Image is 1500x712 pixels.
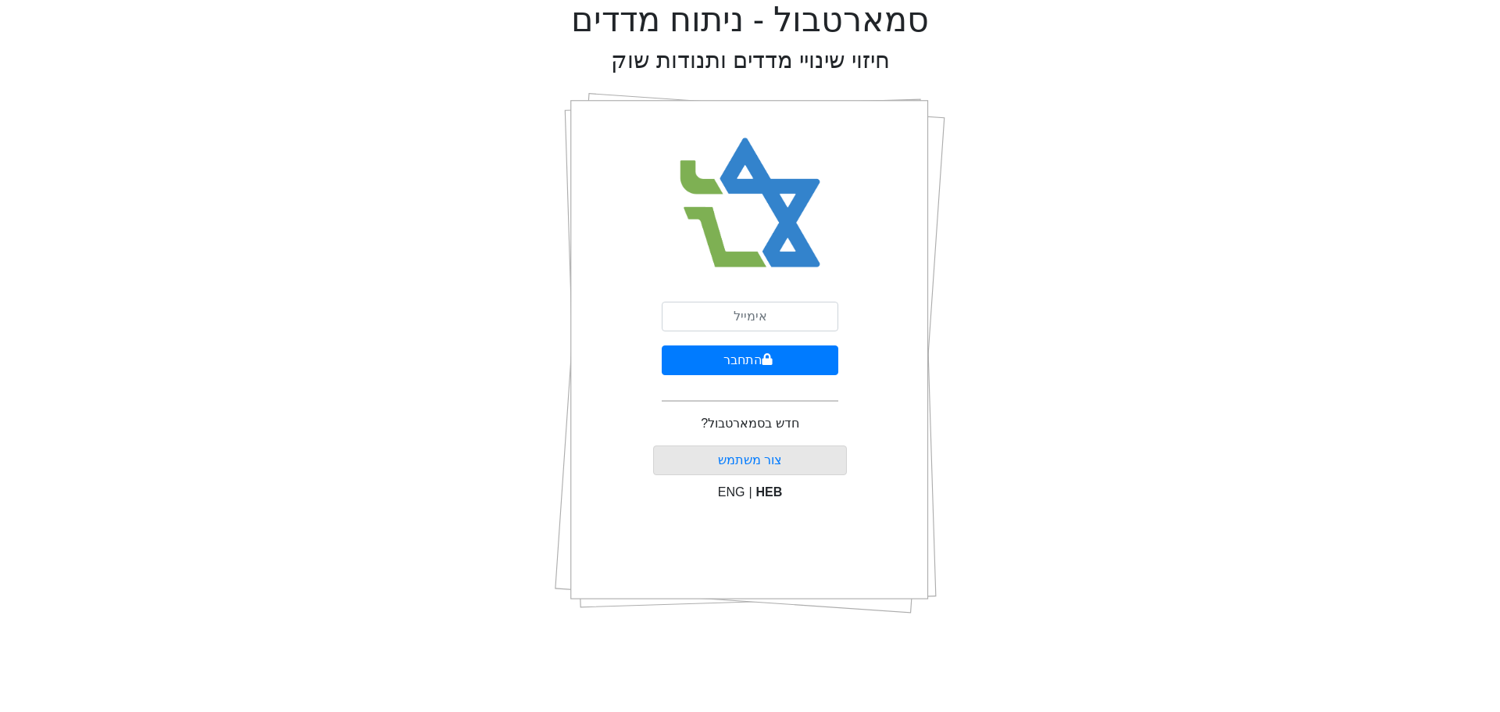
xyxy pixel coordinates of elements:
[718,485,745,499] span: ENG
[701,414,798,433] p: חדש בסמארטבול?
[756,485,783,499] span: HEB
[662,345,838,375] button: התחבר
[611,47,890,74] h2: חיזוי שינויי מדדים ותנודות שוק
[748,485,752,499] span: |
[666,117,835,289] img: Smart Bull
[653,445,848,475] button: צור משתמש
[662,302,838,331] input: אימייל
[718,453,782,467] a: צור משתמש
